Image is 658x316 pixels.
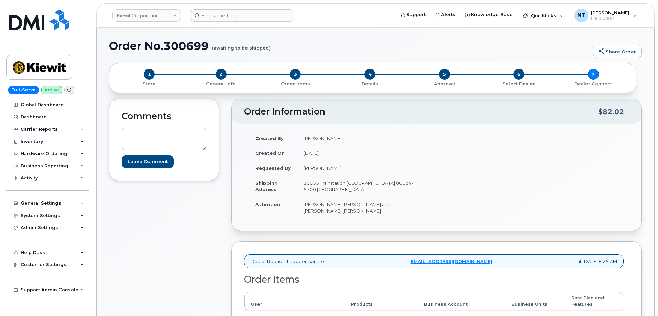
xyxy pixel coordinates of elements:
[255,180,278,192] strong: Shipping Address
[297,197,431,218] td: [PERSON_NAME].[PERSON_NAME] and [PERSON_NAME].[PERSON_NAME]
[244,254,624,269] div: Dealer Request has been sent to at [DATE] 8:25 AM
[109,40,590,52] h1: Order No.300699
[244,292,345,311] th: User
[118,81,181,87] p: Store
[513,69,524,80] span: 6
[297,145,431,161] td: [DATE]
[122,155,174,168] input: Leave Comment
[255,201,280,207] strong: Attention
[482,80,556,87] a: 6 Select Dealer
[212,40,271,51] small: (awaiting to be shipped)
[336,81,405,87] p: Details
[593,45,642,58] a: Share Order
[505,292,565,311] th: Business Units
[258,80,333,87] a: 3 Order Items
[187,81,256,87] p: General Info
[484,81,553,87] p: Select Dealer
[418,292,505,311] th: Business Account
[261,81,330,87] p: Order Items
[297,161,431,176] td: [PERSON_NAME]
[122,111,206,121] h2: Comments
[364,69,375,80] span: 4
[297,175,431,197] td: 10055 Trainstation [GEOGRAPHIC_DATA] 80124-5700 [GEOGRAPHIC_DATA]
[598,105,624,118] div: $82.02
[333,80,407,87] a: 4 Details
[409,258,492,265] a: [EMAIL_ADDRESS][DOMAIN_NAME]
[216,69,227,80] span: 2
[297,131,431,146] td: [PERSON_NAME]
[345,292,418,311] th: Products
[244,274,624,285] h2: Order Items
[115,80,184,87] a: 1 Store
[290,69,301,80] span: 3
[439,69,450,80] span: 5
[255,150,285,156] strong: Created On
[407,80,482,87] a: 5 Approval
[255,135,284,141] strong: Created By
[565,292,623,311] th: Rate Plan and Features
[144,69,155,80] span: 1
[244,107,598,117] h2: Order Information
[184,80,259,87] a: 2 General Info
[410,81,479,87] p: Approval
[255,165,291,171] strong: Requested By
